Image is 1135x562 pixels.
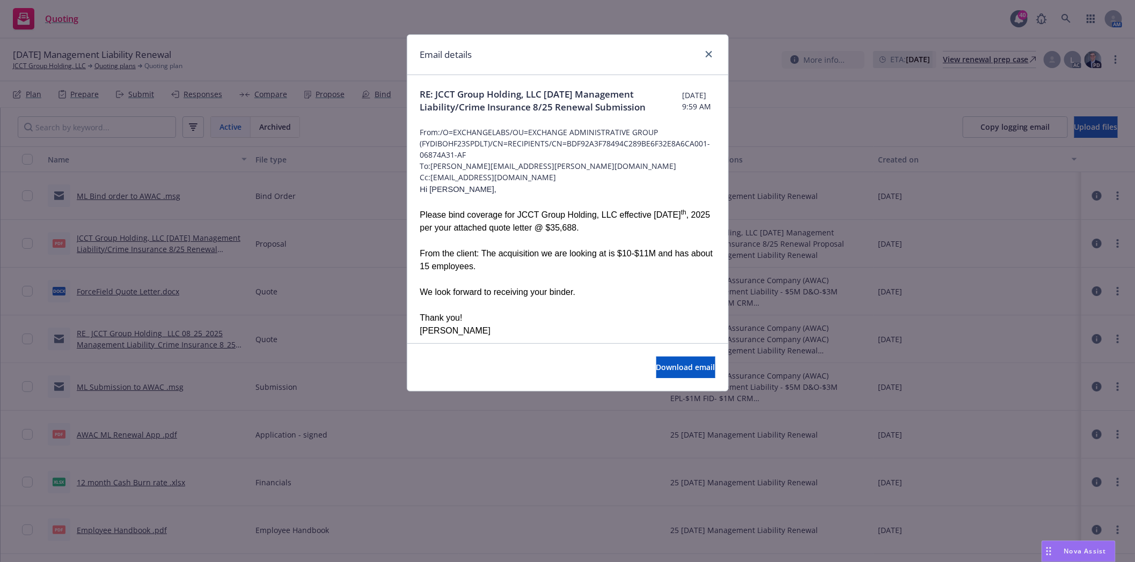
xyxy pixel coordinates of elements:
div: Drag to move [1042,541,1056,561]
span: Thank you! [420,313,463,322]
span: [DATE] 9:59 AM [682,90,715,112]
span: RE: JCCT Group Holding, LLC [DATE] Management Liability/Crime Insurance 8/25 Renewal Submission [420,88,683,114]
span: From: /O=EXCHANGELABS/OU=EXCHANGE ADMINISTRATIVE GROUP (FYDIBOHF23SPDLT)/CN=RECIPIENTS/CN=BDF92A3... [420,127,715,160]
h1: Email details [420,48,472,62]
button: Download email [656,357,715,378]
span: [PERSON_NAME] [420,326,491,335]
span: We look forward to receiving your binder. [420,287,576,297]
span: Nova Assist [1064,546,1107,556]
span: Hi [PERSON_NAME], [420,185,497,194]
span: Download email [656,362,715,372]
span: To: [PERSON_NAME][EMAIL_ADDRESS][PERSON_NAME][DOMAIN_NAME] [420,160,715,172]
sup: th [681,209,686,216]
span: Please bind coverage for JCCT Group Holding, LLC effective [DATE] , 2025 per your attached quote ... [420,210,711,232]
a: close [702,48,715,61]
span: Cc: [EMAIL_ADDRESS][DOMAIN_NAME] [420,172,715,183]
button: Nova Assist [1042,541,1116,562]
span: From the client: The acquisition we are looking at is $10-$11M and has about 15 employees. [420,249,713,271]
